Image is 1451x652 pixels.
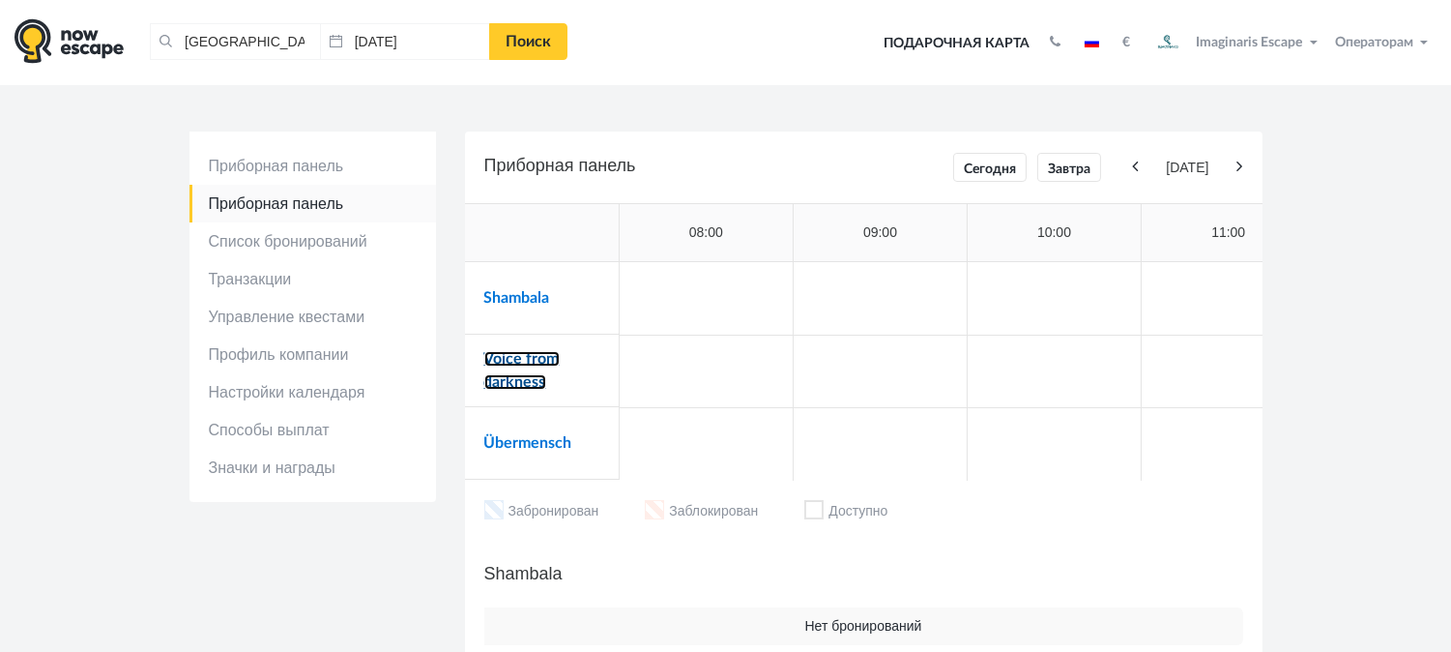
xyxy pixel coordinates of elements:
a: Список бронирований [189,222,436,260]
td: 11:00 [1142,204,1316,262]
a: Завтра [1037,153,1101,182]
a: Настройки календаря [189,373,436,411]
a: Транзакции [189,260,436,298]
a: Shambala [484,290,550,306]
a: Übermensch [484,435,572,451]
button: Imaginaris Escape [1145,23,1326,62]
a: Поиск [489,23,567,60]
a: Управление квестами [189,298,436,336]
img: ru.jpg [1085,38,1099,47]
a: Профиль компании [189,336,436,373]
img: logo [15,18,124,64]
a: Значки и награды [189,449,436,487]
td: Нет бронирований [484,608,1243,645]
li: Забронирован [484,500,599,524]
a: Подарочная карта [877,22,1036,65]
span: Imaginaris Escape [1197,32,1303,49]
a: Приборная панель [189,147,436,185]
a: Способы выплат [189,411,436,449]
a: Voice from darkness [484,351,560,390]
li: Доступно [804,500,887,524]
span: Операторам [1335,36,1413,49]
strong: € [1122,36,1130,49]
button: Операторам [1330,33,1436,52]
a: Сегодня [953,153,1027,182]
span: [DATE] [1143,159,1232,177]
input: Дата [320,23,490,60]
button: € [1113,33,1140,52]
input: Город или название квеста [150,23,320,60]
li: Заблокирован [645,500,758,524]
h5: Приборная панель [484,151,1243,184]
a: Приборная панель [189,185,436,222]
h5: Shambala [484,559,1243,588]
